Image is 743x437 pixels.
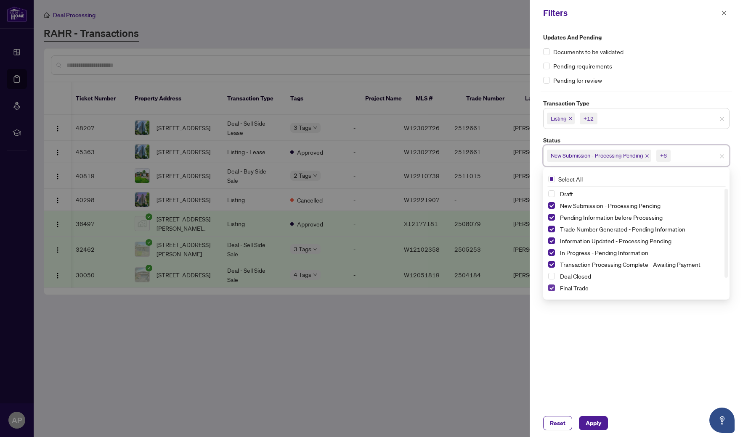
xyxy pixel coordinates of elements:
[660,151,667,160] div: +6
[560,213,663,221] span: Pending Information before Processing
[579,416,608,430] button: Apply
[547,113,575,124] span: Listing
[543,7,719,19] div: Filters
[557,224,724,234] span: Trade Number Generated - Pending Information
[548,273,555,279] span: Select Deal Closed
[548,284,555,291] span: Select Final Trade
[548,237,555,244] span: Select Information Updated - Processing Pending
[560,272,591,280] span: Deal Closed
[560,249,648,256] span: In Progress - Pending Information
[645,154,649,158] span: close
[557,200,724,211] span: New Submission - Processing Pending
[557,189,724,199] span: Draft
[557,271,724,281] span: Deal Closed
[543,416,572,430] button: Reset
[709,408,735,433] button: Open asap
[553,47,624,56] span: Documents to be validated
[555,174,586,184] span: Select All
[553,76,602,85] span: Pending for review
[548,261,555,268] span: Select Transaction Processing Complete - Awaiting Payment
[560,237,671,245] span: Information Updated - Processing Pending
[560,261,701,268] span: Transaction Processing Complete - Awaiting Payment
[557,283,724,293] span: Final Trade
[568,116,573,121] span: close
[560,296,664,303] span: Deal Fell Through - Pending Information
[560,202,661,209] span: New Submission - Processing Pending
[557,295,724,305] span: Deal Fell Through - Pending Information
[550,416,565,430] span: Reset
[719,116,724,121] span: close
[557,236,724,246] span: Information Updated - Processing Pending
[557,212,724,222] span: Pending Information before Processing
[548,249,555,256] span: Select In Progress - Pending Information
[719,154,724,159] span: close
[560,190,573,197] span: Draft
[560,225,685,233] span: Trade Number Generated - Pending Information
[543,136,730,145] label: Status
[553,61,612,71] span: Pending requirements
[557,259,724,269] span: Transaction Processing Complete - Awaiting Payment
[557,247,724,258] span: In Progress - Pending Information
[548,226,555,232] span: Select Trade Number Generated - Pending Information
[551,151,643,160] span: New Submission - Processing Pending
[547,150,651,161] span: New Submission - Processing Pending
[586,416,601,430] span: Apply
[584,114,594,123] div: +12
[543,99,730,108] label: Transaction Type
[551,114,567,123] span: Listing
[548,202,555,209] span: Select New Submission - Processing Pending
[548,214,555,221] span: Select Pending Information before Processing
[721,10,727,16] span: close
[548,190,555,197] span: Select Draft
[560,284,589,292] span: Final Trade
[543,33,730,42] label: Updates and Pending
